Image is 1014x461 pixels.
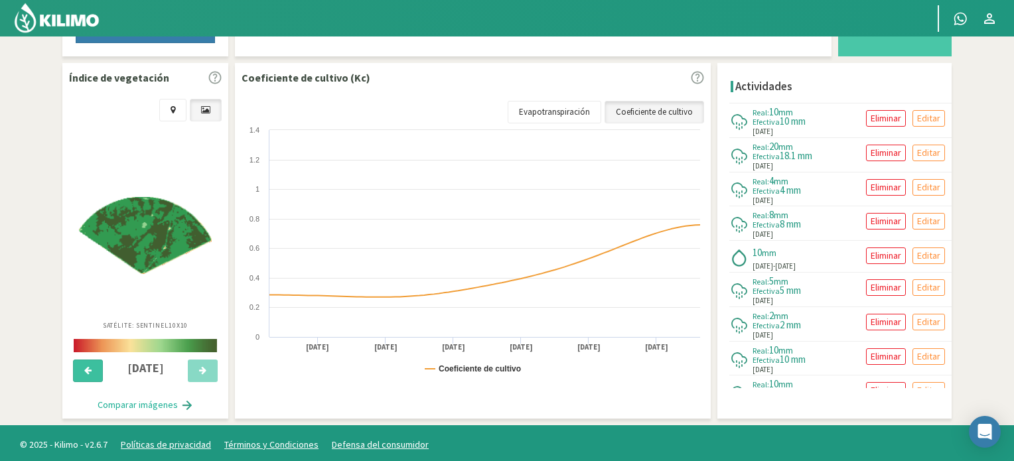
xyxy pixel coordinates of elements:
text: [DATE] [645,342,668,352]
span: mm [774,175,788,187]
button: Editar [912,145,945,161]
span: [DATE] [753,161,773,172]
button: Eliminar [866,110,906,127]
span: 10 mm [780,387,806,399]
button: Editar [912,279,945,296]
span: [DATE] [775,261,796,271]
text: [DATE] [577,342,601,352]
span: 2 [769,309,774,322]
text: [DATE] [442,342,465,352]
span: Efectiva [753,320,780,330]
button: Editar [912,179,945,196]
span: Efectiva [753,220,780,230]
img: Kilimo [13,2,100,34]
span: 4 mm [780,184,801,196]
text: 0.8 [250,215,259,223]
span: mm [762,247,776,259]
text: 0 [255,333,259,341]
span: mm [778,106,793,118]
p: Eliminar [871,314,901,330]
p: Eliminar [871,145,901,161]
div: Open Intercom Messenger [969,416,1001,448]
span: Real: [753,346,769,356]
h4: [DATE] [111,362,181,375]
button: Eliminar [866,213,906,230]
span: mm [774,275,788,287]
span: [DATE] [753,229,773,240]
p: Eliminar [871,180,901,195]
p: Editar [917,314,940,330]
span: 10 [769,105,778,118]
span: 10 [753,246,762,259]
span: 5 [769,275,774,287]
button: Eliminar [866,382,906,399]
span: Real: [753,107,769,117]
span: Efectiva [753,117,780,127]
button: Editar [912,314,945,330]
p: Eliminar [871,214,901,229]
span: Efectiva [753,286,780,296]
span: 10 [769,377,778,390]
span: 10 mm [780,115,806,127]
span: Efectiva [753,186,780,196]
span: 10X10 [169,321,188,330]
text: 1.4 [250,126,259,134]
span: Real: [753,210,769,220]
p: Eliminar [871,248,901,263]
span: 5 mm [780,284,801,296]
span: mm [778,141,793,153]
span: [DATE] [753,195,773,206]
h4: Actividades [735,80,792,93]
p: Eliminar [871,349,901,364]
button: Editar [912,213,945,230]
span: [DATE] [753,126,773,137]
a: Defensa del consumidor [332,438,429,450]
p: Editar [917,214,940,229]
text: [DATE] [510,342,533,352]
p: Eliminar [871,111,901,126]
text: Coeficiente de cultivo [439,364,521,373]
p: Editar [917,248,940,263]
button: Eliminar [866,279,906,296]
p: Editar [917,111,940,126]
button: Eliminar [866,247,906,264]
a: Evapotranspiración [508,101,601,123]
p: Índice de vegetación [69,70,169,86]
p: Editar [917,280,940,295]
a: Políticas de privacidad [121,438,211,450]
span: 10 mm [780,353,806,365]
span: 8 [769,208,774,221]
text: [DATE] [306,342,329,352]
button: Editar [912,348,945,365]
span: [DATE] [753,330,773,341]
button: Eliminar [866,145,906,161]
p: Coeficiente de cultivo (Kc) [242,70,370,86]
span: Real: [753,277,769,287]
p: Editar [917,180,940,195]
button: Editar [912,247,945,264]
p: Eliminar [871,280,901,295]
span: [DATE] [753,261,773,272]
text: 0.2 [250,303,259,311]
span: 2 mm [780,318,801,331]
p: Editar [917,145,940,161]
button: Eliminar [866,348,906,365]
text: 1.2 [250,156,259,164]
span: mm [774,310,788,322]
text: 1 [255,185,259,193]
span: mm [778,344,793,356]
a: Términos y Condiciones [224,438,319,450]
span: © 2025 - Kilimo - v2.6.7 [13,438,114,452]
span: Efectiva [753,355,780,365]
button: Eliminar [866,314,906,330]
p: Satélite: Sentinel [103,320,188,330]
text: 0.6 [250,244,259,252]
button: Editar [912,110,945,127]
p: Editar [917,383,940,398]
img: scale [74,339,217,352]
span: 20 [769,140,778,153]
span: 8 mm [780,218,801,230]
text: [DATE] [374,342,398,352]
span: Real: [753,379,769,389]
span: 10 [769,344,778,356]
